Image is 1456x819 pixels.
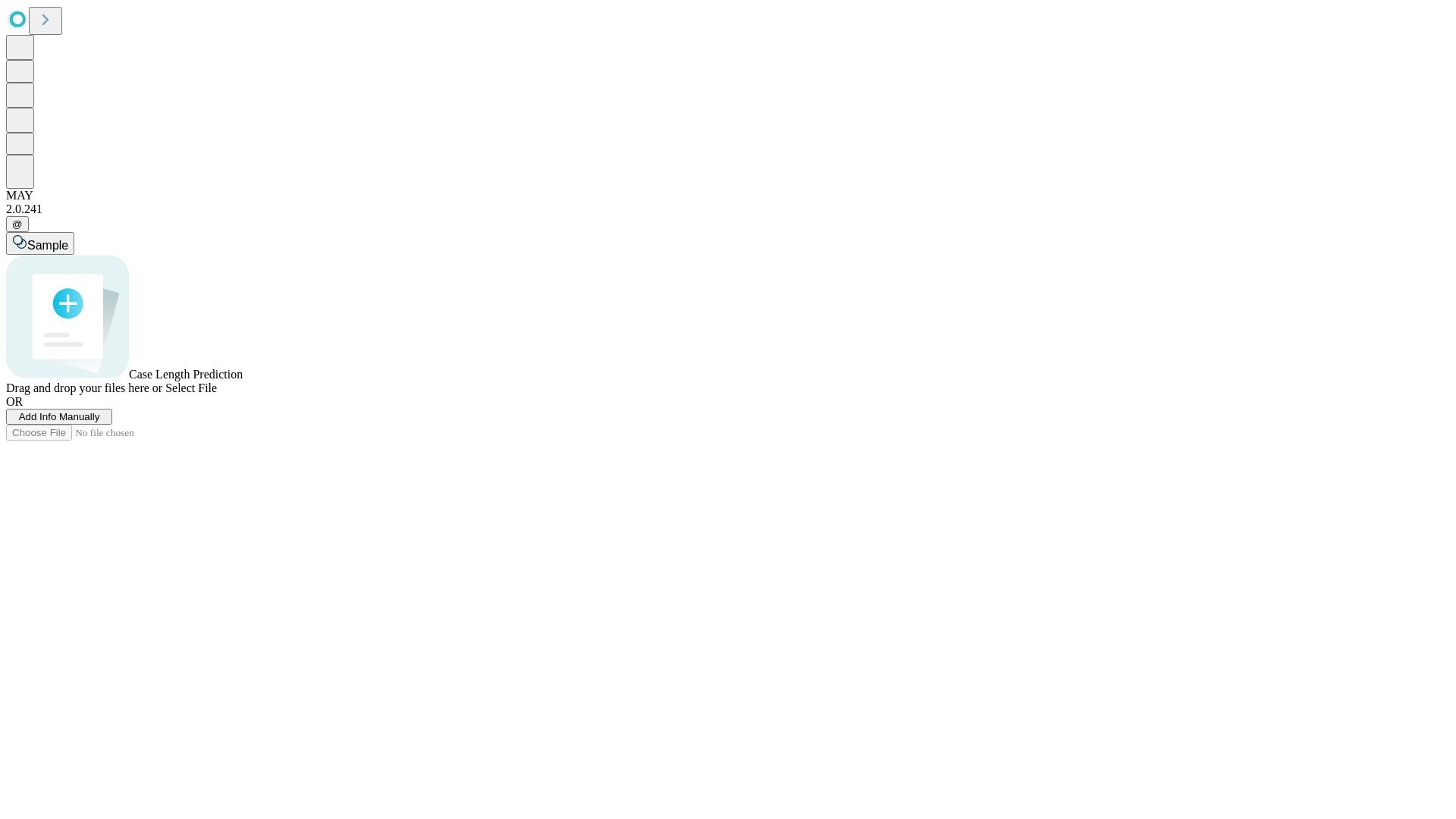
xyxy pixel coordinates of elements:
span: @ [12,218,23,230]
span: Add Info Manually [19,411,100,422]
span: Select File [165,381,217,394]
button: @ [6,216,29,232]
span: Case Length Prediction [129,368,243,381]
span: Sample [27,239,68,252]
span: Drag and drop your files here or [6,381,162,394]
button: Add Info Manually [6,409,112,425]
button: Sample [6,232,74,255]
div: 2.0.241 [6,202,1450,216]
span: OR [6,395,23,408]
div: MAY [6,189,1450,202]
